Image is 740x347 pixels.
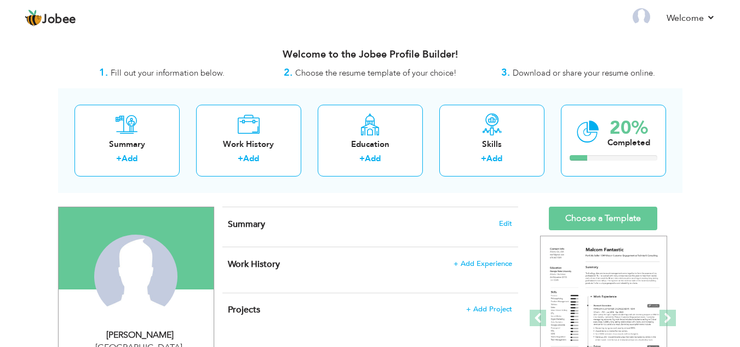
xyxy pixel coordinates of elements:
[228,219,512,230] h4: Adding a summary is a quick and easy way to highlight your experience and interests.
[607,119,650,137] div: 20%
[448,139,536,150] div: Skills
[243,153,259,164] a: Add
[326,139,414,150] div: Education
[486,153,502,164] a: Add
[633,8,650,26] img: Profile Img
[466,305,512,313] span: + Add Project
[667,12,715,25] a: Welcome
[228,304,512,315] h4: This helps to highlight the project, tools and skills you have worked on.
[359,153,365,164] label: +
[365,153,381,164] a: Add
[94,235,177,318] img: ABDULLAH AHMAD KHAN
[25,9,76,27] a: Jobee
[116,153,122,164] label: +
[501,66,510,79] strong: 3.
[228,259,512,270] h4: This helps to show the companies you have worked for.
[499,220,512,227] span: Edit
[454,260,512,268] span: + Add Experience
[238,153,243,164] label: +
[25,9,42,27] img: jobee.io
[607,137,650,149] div: Completed
[284,66,292,79] strong: 2.
[42,14,76,26] span: Jobee
[67,329,214,342] div: [PERSON_NAME]
[122,153,137,164] a: Add
[228,258,280,270] span: Work History
[481,153,486,164] label: +
[83,139,171,150] div: Summary
[111,67,225,78] span: Fill out your information below.
[513,67,655,78] span: Download or share your resume online.
[99,66,108,79] strong: 1.
[549,207,657,230] a: Choose a Template
[58,49,682,60] h3: Welcome to the Jobee Profile Builder!
[228,218,265,230] span: Summary
[205,139,292,150] div: Work History
[295,67,457,78] span: Choose the resume template of your choice!
[228,304,260,316] span: Projects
